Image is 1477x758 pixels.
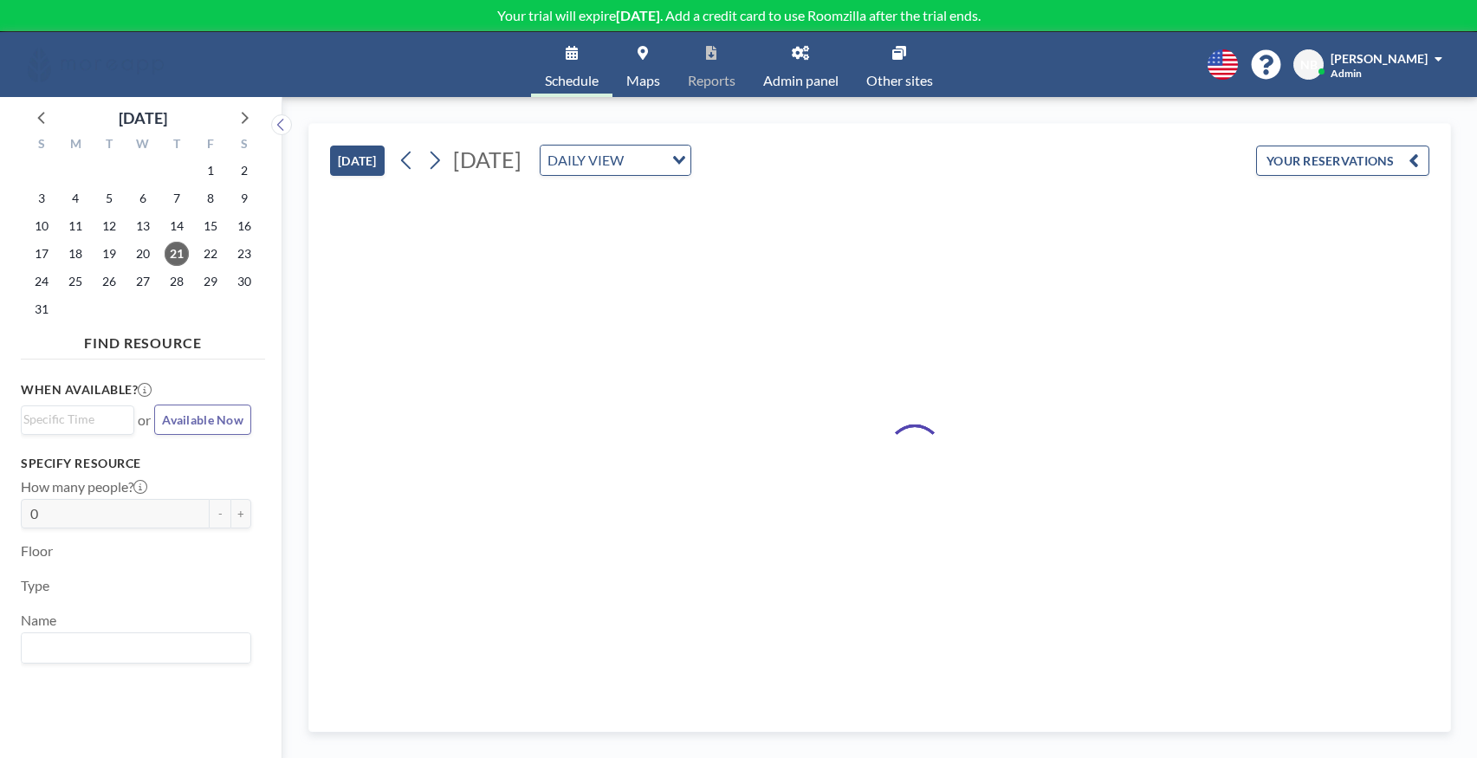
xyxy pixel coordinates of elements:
span: Tuesday, August 19, 2025 [97,242,121,266]
span: Wednesday, August 27, 2025 [131,269,155,294]
span: Friday, August 15, 2025 [198,214,223,238]
label: Type [21,577,49,594]
span: Friday, August 22, 2025 [198,242,223,266]
span: Sunday, August 10, 2025 [29,214,54,238]
span: Saturday, August 9, 2025 [232,186,256,211]
div: S [227,134,261,157]
span: Friday, August 29, 2025 [198,269,223,294]
span: Sunday, August 24, 2025 [29,269,54,294]
span: Wednesday, August 6, 2025 [131,186,155,211]
span: Monday, August 4, 2025 [63,186,87,211]
a: Admin panel [749,32,852,97]
div: Search for option [22,633,250,663]
span: Saturday, August 16, 2025 [232,214,256,238]
b: [DATE] [616,7,660,23]
a: Maps [612,32,674,97]
span: Tuesday, August 26, 2025 [97,269,121,294]
span: [PERSON_NAME] [1331,51,1428,66]
span: Thursday, August 21, 2025 [165,242,189,266]
div: T [159,134,193,157]
span: Reports [688,74,735,87]
h4: FIND RESOURCE [21,327,265,352]
div: [DATE] [119,106,167,130]
div: Search for option [22,406,133,432]
span: Tuesday, August 12, 2025 [97,214,121,238]
span: Tuesday, August 5, 2025 [97,186,121,211]
span: Friday, August 8, 2025 [198,186,223,211]
span: Wednesday, August 20, 2025 [131,242,155,266]
input: Search for option [23,637,241,659]
span: Wednesday, August 13, 2025 [131,214,155,238]
span: Monday, August 11, 2025 [63,214,87,238]
span: Available Now [162,412,243,427]
label: How many people? [21,478,147,496]
span: Monday, August 18, 2025 [63,242,87,266]
span: Other sites [866,74,933,87]
a: Schedule [531,32,612,97]
span: Maps [626,74,660,87]
div: W [126,134,160,157]
label: Floor [21,542,53,560]
span: Sunday, August 17, 2025 [29,242,54,266]
span: Monday, August 25, 2025 [63,269,87,294]
img: organization-logo [28,48,164,82]
span: Friday, August 1, 2025 [198,159,223,183]
label: Name [21,612,56,629]
input: Search for option [629,149,662,172]
span: [DATE] [453,146,521,172]
div: S [25,134,59,157]
span: NB [1300,57,1318,73]
button: - [210,499,230,528]
h3: Specify resource [21,456,251,471]
input: Search for option [23,410,124,429]
button: YOUR RESERVATIONS [1256,146,1429,176]
span: Saturday, August 23, 2025 [232,242,256,266]
span: Sunday, August 31, 2025 [29,297,54,321]
div: F [193,134,227,157]
a: Reports [674,32,749,97]
span: Thursday, August 28, 2025 [165,269,189,294]
div: T [93,134,126,157]
span: Saturday, August 2, 2025 [232,159,256,183]
span: Thursday, August 14, 2025 [165,214,189,238]
button: Available Now [154,405,251,435]
span: Sunday, August 3, 2025 [29,186,54,211]
span: Admin [1331,67,1362,80]
span: or [138,411,151,429]
span: Admin panel [763,74,839,87]
div: Search for option [541,146,690,175]
span: Schedule [545,74,599,87]
span: DAILY VIEW [544,149,627,172]
span: Thursday, August 7, 2025 [165,186,189,211]
div: M [59,134,93,157]
span: Saturday, August 30, 2025 [232,269,256,294]
a: Other sites [852,32,947,97]
button: [DATE] [330,146,385,176]
button: + [230,499,251,528]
